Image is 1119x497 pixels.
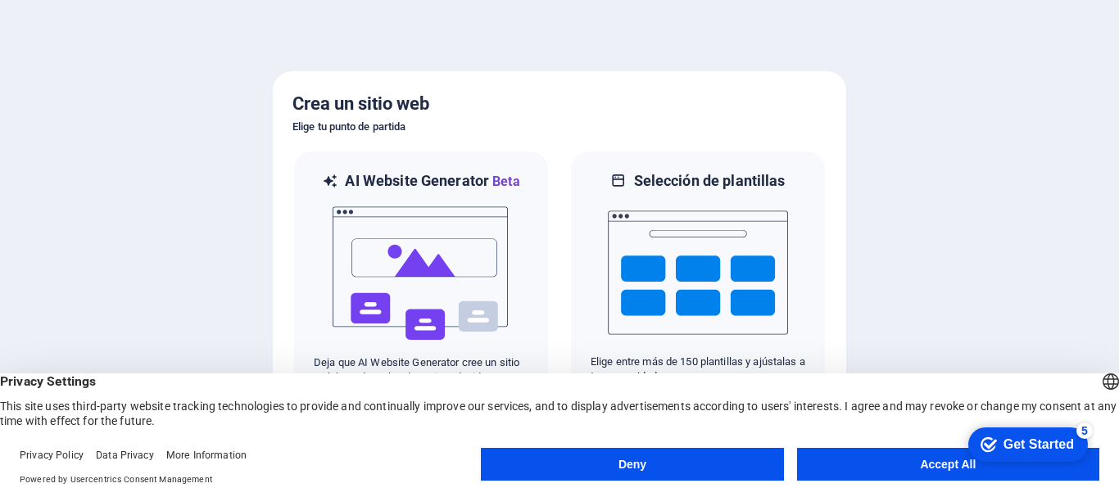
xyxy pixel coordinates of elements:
h6: Elige tu punto de partida [292,117,827,137]
div: Selección de plantillasElige entre más de 150 plantillas y ajústalas a tus necesidades. [569,150,827,406]
h5: Crea un sitio web [292,91,827,117]
div: Get Started [48,18,119,33]
img: ai [331,192,511,355]
h6: AI Website Generator [345,171,519,192]
p: Deja que AI Website Generator cree un sitio web basado en los datos introducidos. [314,355,528,385]
div: Get Started 5 items remaining, 0% complete [13,8,133,43]
p: Elige entre más de 150 plantillas y ajústalas a tus necesidades. [591,355,805,384]
div: AI Website GeneratorBetaaiDeja que AI Website Generator cree un sitio web basado en los datos int... [292,150,550,406]
div: 5 [121,3,138,20]
h6: Selección de plantillas [634,171,786,191]
span: Beta [489,174,520,189]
